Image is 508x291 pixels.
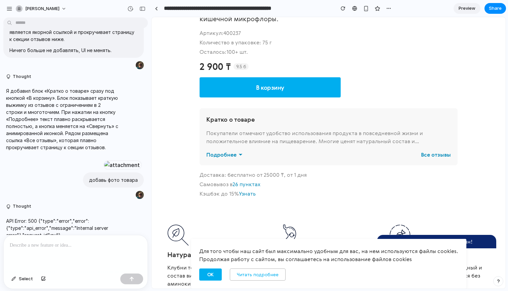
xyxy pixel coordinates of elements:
[6,87,118,151] p: Я добавил блок «Кратко о товаре» сразу под кнопкой «В корзину». Блок показывает краткую выжимку и...
[55,98,103,107] span: Кратко о товаре
[225,218,345,231] div: Напишите нам, мы онлайн!
[16,233,116,242] div: Натуральный состав
[19,276,33,282] span: Select
[238,207,259,229] img: f20-3c4e-4e72-b4cb-1abb63caf99e.svg
[454,3,480,14] a: Preview
[484,3,506,14] button: Share
[25,5,59,12] span: [PERSON_NAME]
[55,133,85,141] span: Подробнее
[55,133,92,141] button: Развернуть
[9,22,138,43] p: Рядом разместить ссылку «Все отзывы», которая является якорной ссылкой и прокручивает страницу к ...
[269,133,299,141] a: Все отзывы
[16,207,37,229] img: e185ab7-7c0f-4cdc-9f5f-d4b565e8be5b.svg
[78,251,134,263] button: Читать подробнее
[48,251,70,263] button: ОК
[55,112,299,128] div: Покупатели отмечают удобство использования продукта в повседневной жизни и положительное влияние ...
[48,230,307,246] p: Для того чтобы наш сайт был максимально удобным для вас, на нем используются файлы cookies. Продо...
[56,254,62,261] span: ОК
[87,173,104,180] span: Узнать
[48,163,109,171] li: Самовывоз в
[13,3,70,14] button: [PERSON_NAME]
[48,60,189,80] button: В корзину
[6,217,118,239] p: API Error: 500 {"type":"error","error":{"type":"api_error","message":"Internal server error"},"re...
[48,12,89,20] div: Артикул:
[82,46,97,53] div: 9.5 б
[48,31,96,39] div: Осталось: 100+ шт.
[8,274,36,284] button: Select
[89,176,138,183] p: добавь фото товара
[127,207,149,229] img: b63ac95d-567e-4f8c-86e3-0791d9237b4c.svg
[16,246,116,279] div: Клубни топинамбура усиливают состав витаминами, минералами, аминокислотами и пребиотиком инулином.
[48,154,155,162] li: Доставка: бесплатно от 25000 ₸, от 1 дня
[48,172,104,180] li: Кэшбэк до 15%
[48,44,79,55] div: 2 900 ₸
[459,5,475,12] span: Preview
[81,163,109,171] span: 26 пунктах
[489,5,502,12] span: Share
[9,47,138,54] p: Ничего больше не добавлять, UI не менять.
[85,254,127,261] span: Читать подробнее
[48,21,120,29] div: Количество в упаковке: 75 г
[104,66,133,75] span: В корзину
[72,12,89,19] span: 400237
